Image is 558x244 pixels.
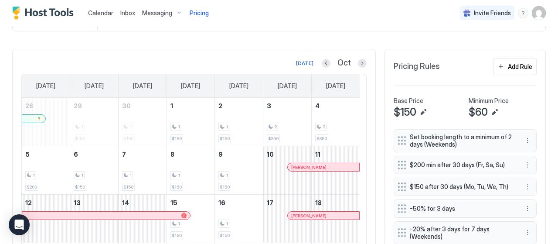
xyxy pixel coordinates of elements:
[178,124,180,130] span: 1
[474,9,511,17] span: Invite Friends
[119,98,167,114] a: September 30, 2025
[226,124,228,130] span: 1
[172,74,209,98] a: Wednesday
[469,97,509,105] span: Minimum Price
[170,199,177,206] span: 15
[394,106,416,119] span: $150
[522,203,533,214] button: More options
[522,160,533,170] div: menu
[118,146,167,195] td: October 7, 2025
[410,205,514,213] span: -50% for 3 days
[263,195,312,243] td: October 17, 2025
[220,136,230,141] span: $150
[291,213,327,219] span: [PERSON_NAME]
[70,146,118,162] a: October 6, 2025
[74,102,82,110] span: 29
[291,213,356,219] div: [PERSON_NAME]
[167,98,215,146] td: October 1, 2025
[76,74,112,98] a: Monday
[75,184,85,190] span: $150
[274,124,277,130] span: 2
[218,151,223,158] span: 9
[22,98,70,146] td: September 28, 2025
[263,146,312,195] td: October 10, 2025
[118,195,167,243] td: October 14, 2025
[170,102,173,110] span: 1
[25,102,33,110] span: 28
[122,151,126,158] span: 7
[167,195,215,243] td: October 15, 2025
[311,98,360,146] td: October 4, 2025
[337,58,351,68] span: Oct
[215,98,263,114] a: October 2, 2025
[522,135,533,146] button: More options
[229,82,248,90] span: [DATE]
[33,172,35,178] span: 1
[74,151,78,158] span: 6
[220,233,230,238] span: $150
[129,172,132,178] span: 1
[81,172,83,178] span: 1
[22,195,70,243] td: October 12, 2025
[70,195,119,243] td: October 13, 2025
[215,146,263,195] td: October 9, 2025
[25,151,30,158] span: 5
[119,146,167,162] a: October 7, 2025
[311,195,360,243] td: October 18, 2025
[522,135,533,146] div: menu
[326,82,345,90] span: [DATE]
[172,136,182,141] span: $150
[267,151,274,158] span: 10
[25,199,32,206] span: 12
[268,136,279,141] span: $350
[218,199,225,206] span: 16
[394,62,440,72] span: Pricing Rules
[532,6,546,20] div: User profile
[178,221,180,227] span: 1
[418,107,429,117] button: Edit
[410,183,514,191] span: $150 after 30 days (Mo, Tu, We, Th)
[522,227,533,238] div: menu
[167,146,215,162] a: October 8, 2025
[315,102,320,110] span: 4
[27,74,64,98] a: Sunday
[167,195,215,211] a: October 15, 2025
[120,9,135,17] span: Inbox
[142,9,172,17] span: Messaging
[267,102,271,110] span: 3
[522,203,533,214] div: menu
[70,146,119,195] td: October 6, 2025
[122,102,131,110] span: 30
[269,74,306,98] a: Friday
[123,184,133,190] span: $150
[317,74,354,98] a: Saturday
[122,199,129,206] span: 14
[263,98,311,114] a: October 3, 2025
[215,195,263,211] a: October 16, 2025
[469,106,488,119] span: $60
[316,136,327,141] span: $350
[74,199,81,206] span: 13
[518,8,528,18] div: menu
[278,82,297,90] span: [DATE]
[263,98,312,146] td: October 3, 2025
[167,146,215,195] td: October 8, 2025
[215,98,263,146] td: October 2, 2025
[493,58,537,75] button: Add Rule
[394,97,423,105] span: Base Price
[172,184,182,190] span: $150
[215,195,263,243] td: October 16, 2025
[22,146,70,195] td: October 5, 2025
[522,182,533,192] div: menu
[410,225,514,241] span: -20% after 3 days for 7 days (Weekends)
[70,195,118,211] a: October 13, 2025
[88,8,113,17] a: Calendar
[167,98,215,114] a: October 1, 2025
[181,82,200,90] span: [DATE]
[36,82,55,90] span: [DATE]
[172,233,182,238] span: $150
[267,199,273,206] span: 17
[410,133,514,148] span: Set booking length to a minimum of 2 days (Weekends)
[9,214,30,235] div: Open Intercom Messenger
[221,74,257,98] a: Thursday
